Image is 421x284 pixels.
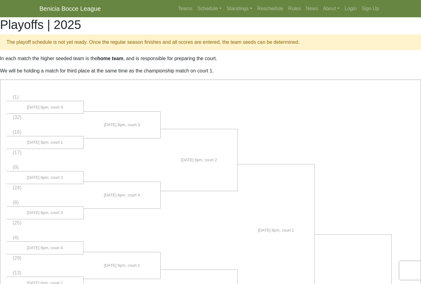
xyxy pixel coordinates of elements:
[224,2,255,15] a: Standings
[13,185,21,190] span: (24)
[104,262,140,269] span: [DATE] 6pm, court 1
[13,94,19,100] span: (1)
[13,165,19,170] span: (9)
[13,255,21,261] span: (29)
[13,270,21,275] span: (13)
[175,2,195,15] a: Teams
[39,2,101,15] a: Benicia Bocce League
[27,175,63,181] span: [DATE] 6pm, court 2
[321,2,342,15] a: About
[181,157,217,163] span: [DATE] 6pm, court 2
[342,2,359,15] a: Login
[27,210,63,216] span: [DATE] 6pm, court 3
[13,115,21,120] span: (32)
[27,104,63,110] span: [DATE] 6pm, court 4
[303,2,321,15] a: News
[13,130,21,135] span: (16)
[195,2,224,15] a: Schedule
[359,2,382,15] a: Sign Up
[27,139,63,146] span: [DATE] 6pm, court 1
[104,122,140,128] span: [DATE] 6pm, court 3
[13,200,19,205] span: (8)
[13,235,19,240] span: (4)
[13,150,21,155] span: (17)
[258,227,294,233] span: [DATE] 6pm, court 1
[13,220,21,225] span: (25)
[27,245,63,251] span: [DATE] 6pm, court 4
[255,2,286,15] a: Reschedule
[286,2,303,15] a: Rules
[97,56,123,61] strong: home team
[104,192,140,198] span: [DATE] 6pm, court 4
